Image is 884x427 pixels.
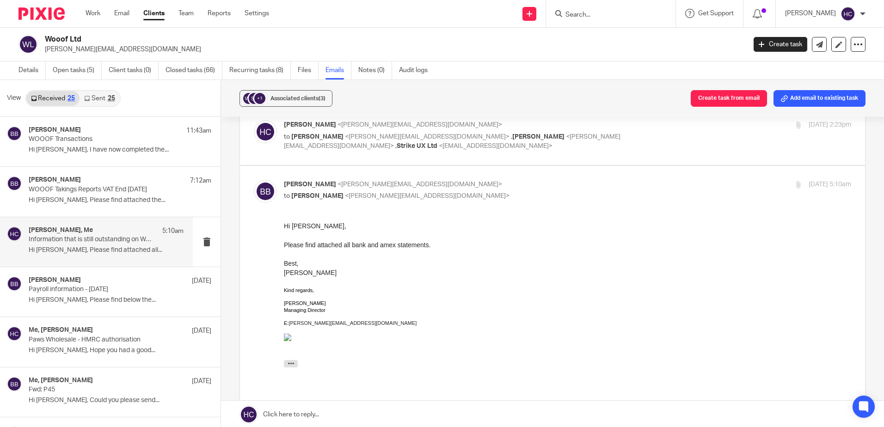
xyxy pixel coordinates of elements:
[108,95,115,102] div: 25
[208,9,231,18] a: Reports
[5,99,133,104] a: [PERSON_NAME][EMAIL_ADDRESS][DOMAIN_NAME]
[186,126,211,135] p: 11:43am
[114,9,129,18] a: Email
[512,134,565,140] span: [PERSON_NAME]
[773,90,866,107] button: Add email to existing task
[7,126,22,141] img: svg%3E
[29,386,175,394] p: Fwd: P45
[29,146,211,154] p: Hi [PERSON_NAME], I have now completed the...
[190,176,211,185] p: 7:12am
[338,181,502,188] span: <[PERSON_NAME][EMAIL_ADDRESS][DOMAIN_NAME]>
[29,176,81,184] h4: [PERSON_NAME]
[291,193,344,199] span: [PERSON_NAME]
[242,91,256,105] img: svg%3E
[29,135,175,143] p: WOOOF Transactions
[245,9,269,18] a: Settings
[338,122,502,128] span: <[PERSON_NAME][EMAIL_ADDRESS][DOMAIN_NAME]>
[809,180,851,189] p: [DATE] 5:10am
[809,120,851,130] p: [DATE] 2:23pm
[29,126,81,134] h4: [PERSON_NAME]
[325,61,351,79] a: Emails
[785,9,836,18] p: [PERSON_NAME]
[284,122,336,128] span: [PERSON_NAME]
[254,120,277,143] img: svg%3E
[7,326,22,341] img: svg%3E
[254,93,265,104] div: +1
[29,326,93,334] h4: Me, [PERSON_NAME]
[841,6,855,21] img: svg%3E
[178,9,194,18] a: Team
[109,61,159,79] a: Client tasks (0)
[229,61,291,79] a: Recurring tasks (8)
[239,90,332,107] button: +1 Associated clients(3)
[439,143,552,149] span: <[EMAIL_ADDRESS][DOMAIN_NAME]>
[68,95,75,102] div: 25
[29,196,211,204] p: Hi [PERSON_NAME], Please find attached the...
[397,143,437,149] span: Strike UX Ltd
[698,10,734,17] span: Get Support
[395,143,397,149] span: ,
[86,9,100,18] a: Work
[192,326,211,335] p: [DATE]
[29,236,153,244] p: Information that is still outstanding on Wooof
[284,134,290,140] span: to
[192,377,211,386] p: [DATE]
[29,336,175,344] p: Paws Wholesale - HMRC authorisation
[29,246,184,254] p: Hi [PERSON_NAME], Please find attached all...
[162,226,184,236] p: 5:10am
[7,226,22,241] img: svg%3E
[254,180,277,203] img: svg%3E
[29,296,211,304] p: Hi [PERSON_NAME], Please find below the...
[247,91,261,105] img: svg%3E
[7,93,21,103] span: View
[284,193,290,199] span: to
[29,286,175,293] p: Payroll information - [DATE]
[358,61,392,79] a: Notes (0)
[26,91,80,106] a: Received25
[565,11,648,19] input: Search
[18,7,65,20] img: Pixie
[345,134,510,140] span: <[PERSON_NAME][EMAIL_ADDRESS][DOMAIN_NAME]>
[691,90,767,107] button: Create task from email
[29,377,93,384] h4: Me, [PERSON_NAME]
[29,186,175,194] p: WOOOF Takings Reports VAT End [DATE]
[345,193,510,199] span: <[PERSON_NAME][EMAIL_ADDRESS][DOMAIN_NAME]>
[29,396,211,404] p: Hi [PERSON_NAME], Could you please send...
[754,37,807,52] a: Create task
[29,347,211,354] p: Hi [PERSON_NAME], Hope you had a good...
[284,181,336,188] span: [PERSON_NAME]
[7,176,22,191] img: svg%3E
[53,61,102,79] a: Open tasks (5)
[270,96,325,101] span: Associated clients
[29,276,81,284] h4: [PERSON_NAME]
[18,61,46,79] a: Details
[7,377,22,391] img: svg%3E
[192,276,211,286] p: [DATE]
[18,35,38,54] img: svg%3E
[45,45,740,54] p: [PERSON_NAME][EMAIL_ADDRESS][DOMAIN_NAME]
[319,96,325,101] span: (3)
[80,91,119,106] a: Sent25
[29,226,93,234] h4: [PERSON_NAME], Me
[399,61,435,79] a: Audit logs
[143,9,165,18] a: Clients
[166,61,222,79] a: Closed tasks (66)
[45,35,601,44] h2: Wooof Ltd
[291,134,344,140] span: [PERSON_NAME]
[511,134,512,140] span: ,
[7,276,22,291] img: svg%3E
[298,61,319,79] a: Files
